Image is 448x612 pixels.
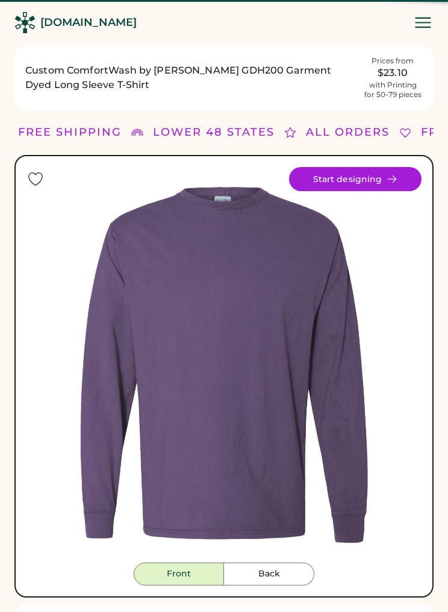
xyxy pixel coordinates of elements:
img: Rendered Logo - Screens [14,12,36,33]
div: LOWER 48 STATES [153,124,275,140]
img: GDH200 - Grape Soda Front Image [26,167,422,563]
div: Prices from [372,56,414,66]
div: ALL ORDERS [306,124,390,140]
div: $23.10 [362,66,423,80]
div: GDH200 Style Image [26,167,422,563]
div: [DOMAIN_NAME] [40,15,137,30]
div: FREE SHIPPING [18,124,122,140]
button: Front [134,563,224,585]
div: with Printing for 50-79 pieces [364,80,422,99]
button: Start designing [289,167,422,191]
button: Back [224,563,314,585]
h1: Custom ComfortWash by [PERSON_NAME] GDH200 Garment Dyed Long Sleeve T-Shirt [25,63,355,92]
